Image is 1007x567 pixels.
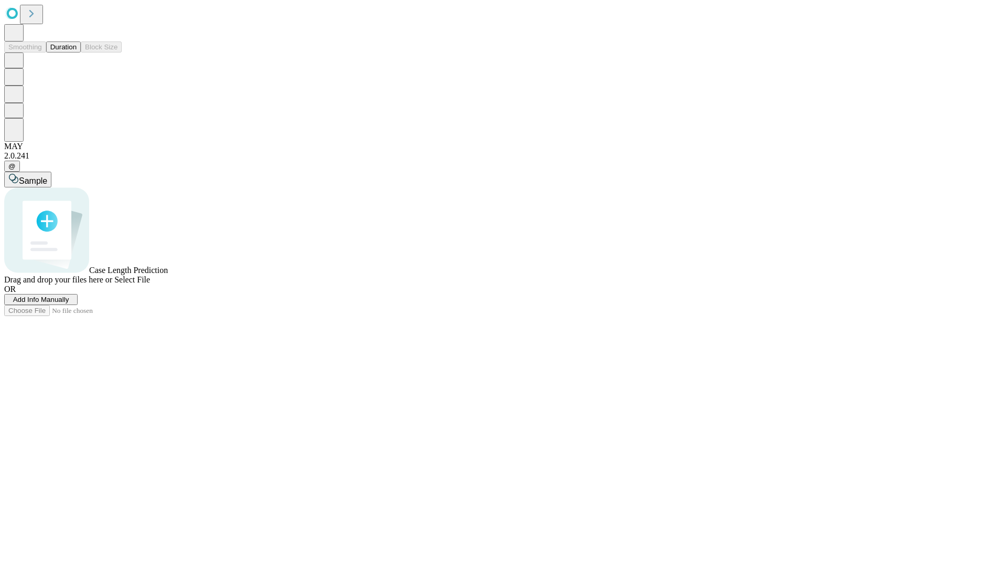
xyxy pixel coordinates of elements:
[4,142,1003,151] div: MAY
[89,266,168,275] span: Case Length Prediction
[13,296,69,303] span: Add Info Manually
[8,162,16,170] span: @
[4,275,112,284] span: Drag and drop your files here or
[4,172,51,187] button: Sample
[46,41,81,52] button: Duration
[4,151,1003,161] div: 2.0.241
[4,161,20,172] button: @
[4,41,46,52] button: Smoothing
[114,275,150,284] span: Select File
[4,285,16,293] span: OR
[4,294,78,305] button: Add Info Manually
[81,41,122,52] button: Block Size
[19,176,47,185] span: Sample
